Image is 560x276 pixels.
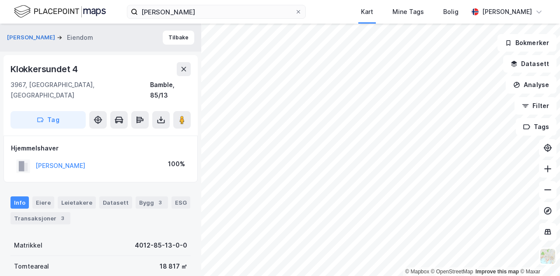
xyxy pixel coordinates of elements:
[135,240,187,251] div: 4012-85-13-0-0
[14,4,106,19] img: logo.f888ab2527a4732fd821a326f86c7f29.svg
[392,7,424,17] div: Mine Tags
[476,269,519,275] a: Improve this map
[405,269,429,275] a: Mapbox
[163,31,194,45] button: Tilbake
[443,7,458,17] div: Bolig
[497,34,556,52] button: Bokmerker
[160,261,187,272] div: 18 817 ㎡
[14,240,42,251] div: Matrikkel
[10,212,70,224] div: Transaksjoner
[138,5,295,18] input: Søk på adresse, matrikkel, gårdeiere, leietakere eller personer
[67,32,93,43] div: Eiendom
[168,159,185,169] div: 100%
[32,196,54,209] div: Eiere
[503,55,556,73] button: Datasett
[7,33,57,42] button: [PERSON_NAME]
[10,111,86,129] button: Tag
[58,196,96,209] div: Leietakere
[58,214,67,223] div: 3
[506,76,556,94] button: Analyse
[136,196,168,209] div: Bygg
[10,196,29,209] div: Info
[514,97,556,115] button: Filter
[431,269,473,275] a: OpenStreetMap
[11,143,190,154] div: Hjemmelshaver
[14,261,49,272] div: Tomteareal
[361,7,373,17] div: Kart
[516,234,560,276] iframe: Chat Widget
[10,62,80,76] div: Klokkersundet 4
[99,196,132,209] div: Datasett
[156,198,164,207] div: 3
[516,118,556,136] button: Tags
[150,80,191,101] div: Bamble, 85/13
[482,7,532,17] div: [PERSON_NAME]
[516,234,560,276] div: Kontrollprogram for chat
[10,80,150,101] div: 3967, [GEOGRAPHIC_DATA], [GEOGRAPHIC_DATA]
[171,196,190,209] div: ESG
